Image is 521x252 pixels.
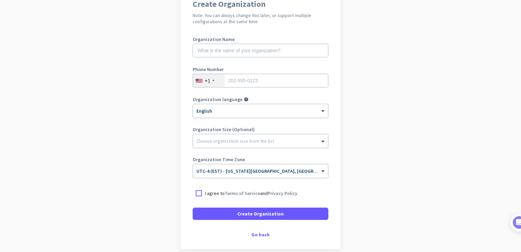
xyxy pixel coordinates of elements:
[268,190,297,196] a: Privacy Policy
[193,232,328,237] div: Go back
[193,44,328,57] input: What is the name of your organization?
[244,97,249,102] i: help
[193,12,328,25] h2: Note: You can always change this later, or support multiple configurations at the same time
[193,127,328,132] label: Organization Size (Optional)
[205,77,210,84] div: +1
[193,97,242,102] label: Organization language
[193,67,328,72] label: Phone Number
[193,157,328,162] label: Organization Time Zone
[225,190,260,196] a: Terms of Service
[193,37,328,42] label: Organization Name
[237,210,284,217] span: Create Organization
[193,208,328,220] button: Create Organization
[205,190,297,197] p: I agree to and
[193,74,328,87] input: 201-555-0123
